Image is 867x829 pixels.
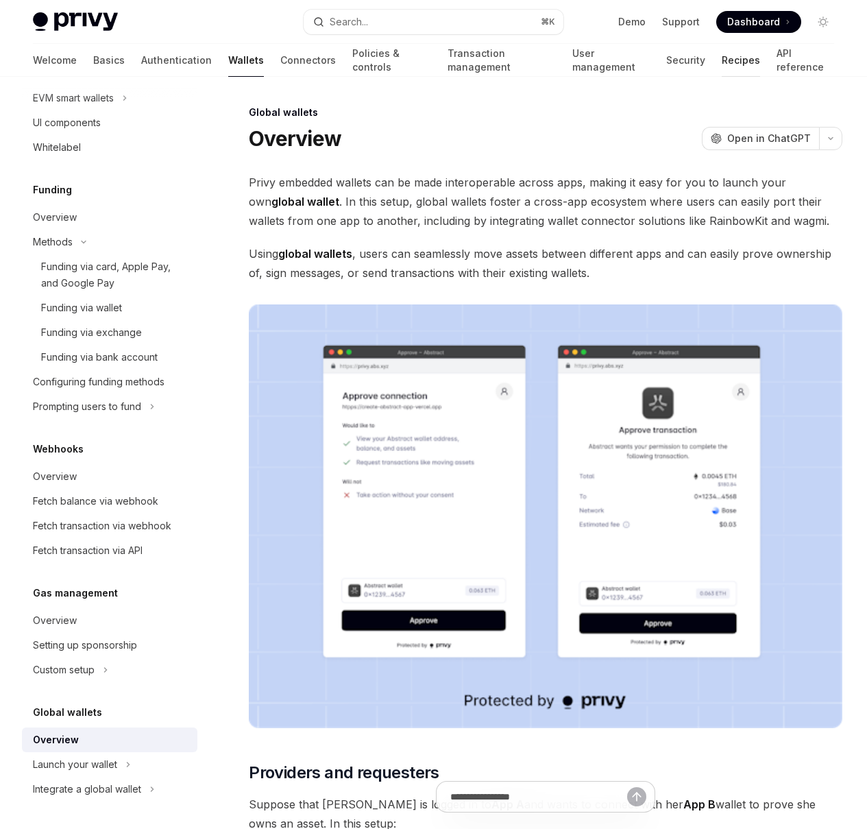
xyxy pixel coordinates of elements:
[22,254,197,296] a: Funding via card, Apple Pay, and Google Pay
[662,15,700,29] a: Support
[41,259,189,291] div: Funding via card, Apple Pay, and Google Pay
[33,139,81,156] div: Whitelabel
[41,349,158,365] div: Funding via bank account
[33,542,143,559] div: Fetch transaction via API
[33,732,79,748] div: Overview
[22,320,197,345] a: Funding via exchange
[228,44,264,77] a: Wallets
[33,518,171,534] div: Fetch transaction via webhook
[22,370,197,394] a: Configuring funding methods
[278,247,352,261] strong: global wallets
[727,15,780,29] span: Dashboard
[33,44,77,77] a: Welcome
[33,398,141,415] div: Prompting users to fund
[702,127,819,150] button: Open in ChatGPT
[22,464,197,489] a: Overview
[22,345,197,370] a: Funding via bank account
[249,173,842,230] span: Privy embedded wallets can be made interoperable across apps, making it easy for you to launch yo...
[33,493,158,509] div: Fetch balance via webhook
[33,374,164,390] div: Configuring funding methods
[33,468,77,485] div: Overview
[812,11,834,33] button: Toggle dark mode
[627,787,646,806] button: Send message
[666,44,705,77] a: Security
[33,115,101,131] div: UI components
[33,662,95,678] div: Custom setup
[33,756,117,773] div: Launch your wallet
[330,14,368,30] div: Search...
[33,585,118,601] h5: Gas management
[249,304,842,729] img: images/Crossapp.png
[22,728,197,752] a: Overview
[572,44,650,77] a: User management
[280,44,336,77] a: Connectors
[249,126,341,151] h1: Overview
[33,12,118,32] img: light logo
[271,195,339,208] strong: global wallet
[541,16,555,27] span: ⌘ K
[33,441,84,457] h5: Webhooks
[618,15,646,29] a: Demo
[33,781,141,797] div: Integrate a global wallet
[41,300,122,316] div: Funding via wallet
[33,704,102,721] h5: Global wallets
[22,205,197,230] a: Overview
[722,44,760,77] a: Recipes
[448,44,557,77] a: Transaction management
[22,296,197,320] a: Funding via wallet
[22,633,197,658] a: Setting up sponsorship
[249,106,842,119] div: Global wallets
[33,182,72,198] h5: Funding
[22,608,197,633] a: Overview
[22,514,197,538] a: Fetch transaction via webhook
[716,11,801,33] a: Dashboard
[22,538,197,563] a: Fetch transaction via API
[304,10,563,34] button: Search...⌘K
[33,234,73,250] div: Methods
[22,135,197,160] a: Whitelabel
[22,489,197,514] a: Fetch balance via webhook
[777,44,834,77] a: API reference
[727,132,811,145] span: Open in ChatGPT
[33,209,77,226] div: Overview
[249,762,439,784] span: Providers and requesters
[141,44,212,77] a: Authentication
[33,612,77,629] div: Overview
[22,110,197,135] a: UI components
[33,637,137,653] div: Setting up sponsorship
[249,244,842,283] span: Using , users can seamlessly move assets between different apps and can easily prove ownership of...
[41,324,142,341] div: Funding via exchange
[93,44,125,77] a: Basics
[352,44,431,77] a: Policies & controls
